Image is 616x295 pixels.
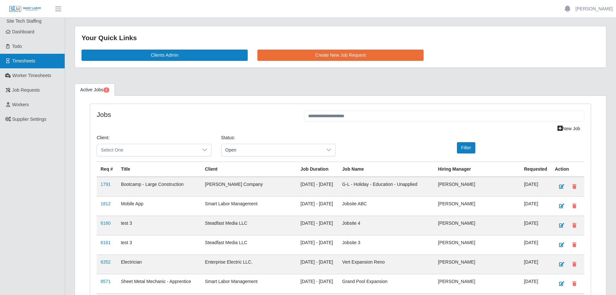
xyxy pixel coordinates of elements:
[12,117,47,122] span: Supplier Settings
[81,50,248,61] a: Clients Admin
[101,240,111,245] a: 6161
[551,162,584,177] th: Action
[222,144,323,156] span: Open
[520,162,551,177] th: Requested
[457,142,475,153] button: Filter
[97,134,110,141] label: Client:
[434,255,520,274] td: [PERSON_NAME]
[576,6,613,12] a: [PERSON_NAME]
[75,84,115,96] a: Active Jobs
[117,162,201,177] th: Title
[101,201,111,206] a: 1812
[117,274,201,293] td: Sheet Metal Mechanic - Apprentice
[338,196,434,216] td: Jobsite ABC
[201,162,297,177] th: Client
[201,235,297,255] td: Steadfast Media LLC
[434,196,520,216] td: [PERSON_NAME]
[201,255,297,274] td: Enterprise Electric LLC.
[12,29,35,34] span: Dashboard
[297,274,338,293] td: [DATE] - [DATE]
[520,235,551,255] td: [DATE]
[12,58,36,63] span: Timesheets
[103,87,109,93] span: Pending Jobs
[520,255,551,274] td: [DATE]
[12,102,29,107] span: Workers
[201,196,297,216] td: Smart Labor Management
[434,177,520,197] td: [PERSON_NAME]
[221,134,235,141] label: Status:
[97,110,294,119] h4: Jobs
[434,162,520,177] th: Hiring Manager
[520,274,551,293] td: [DATE]
[553,123,584,134] a: New Job
[297,216,338,235] td: [DATE] - [DATE]
[297,255,338,274] td: [DATE] - [DATE]
[101,279,111,284] a: 8571
[297,177,338,197] td: [DATE] - [DATE]
[97,162,117,177] th: Req #
[12,44,22,49] span: Todo
[338,216,434,235] td: Jobsite 4
[338,235,434,255] td: Jobsite 3
[434,235,520,255] td: [PERSON_NAME]
[201,177,297,197] td: [PERSON_NAME] Company
[117,196,201,216] td: Mobile App
[297,235,338,255] td: [DATE] - [DATE]
[117,216,201,235] td: test 3
[117,235,201,255] td: test 3
[520,196,551,216] td: [DATE]
[12,73,51,78] span: Worker Timesheets
[117,255,201,274] td: Electrician
[520,216,551,235] td: [DATE]
[257,50,424,61] a: Create New Job Request
[117,177,201,197] td: Bootcamp - Large Construction
[297,162,338,177] th: Job Duration
[97,144,198,156] span: Select One
[6,18,41,24] span: Site Tech Staffing
[434,216,520,235] td: [PERSON_NAME]
[297,196,338,216] td: [DATE] - [DATE]
[9,6,41,13] img: SLM Logo
[338,177,434,197] td: G-L - Holiday - Education - Unapplied
[12,87,40,93] span: Job Requests
[101,182,111,187] a: 1791
[338,274,434,293] td: Grand Pool Expansion
[434,274,520,293] td: [PERSON_NAME]
[201,216,297,235] td: Steadfast Media LLC
[201,274,297,293] td: Smart Labor Management
[101,259,111,265] a: 6352
[520,177,551,197] td: [DATE]
[101,221,111,226] a: 6160
[338,255,434,274] td: Vert Expansion Reno
[338,162,434,177] th: Job Name
[81,33,600,43] div: Your Quick Links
